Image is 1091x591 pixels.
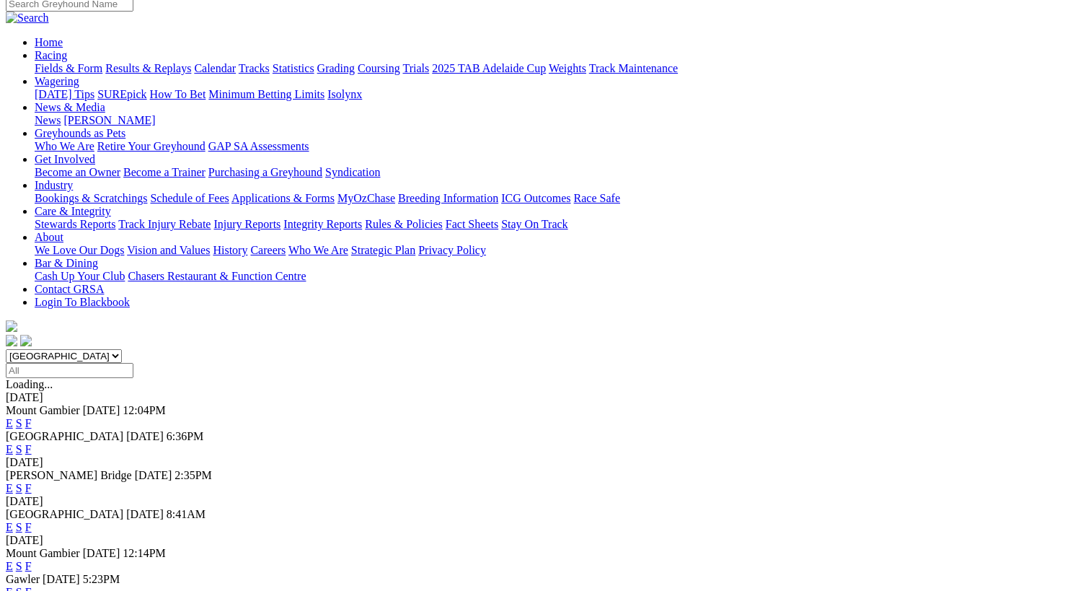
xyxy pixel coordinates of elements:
[35,140,94,152] a: Who We Are
[501,218,567,230] a: Stay On Track
[35,192,147,204] a: Bookings & Scratchings
[35,114,61,126] a: News
[317,62,355,74] a: Grading
[16,417,22,429] a: S
[6,547,80,559] span: Mount Gambier
[6,560,13,572] a: E
[135,469,172,481] span: [DATE]
[35,62,102,74] a: Fields & Form
[35,75,79,87] a: Wagering
[127,244,210,256] a: Vision and Values
[6,335,17,346] img: facebook.svg
[126,430,164,442] span: [DATE]
[6,573,40,585] span: Gawler
[25,417,32,429] a: F
[6,363,133,378] input: Select date
[35,296,130,308] a: Login To Blackbook
[446,218,498,230] a: Fact Sheets
[118,218,211,230] a: Track Injury Rebate
[549,62,586,74] a: Weights
[337,192,395,204] a: MyOzChase
[35,140,1085,153] div: Greyhounds as Pets
[231,192,335,204] a: Applications & Forms
[6,417,13,429] a: E
[6,320,17,332] img: logo-grsa-white.png
[20,335,32,346] img: twitter.svg
[35,114,1085,127] div: News & Media
[25,482,32,494] a: F
[35,62,1085,75] div: Racing
[35,244,124,256] a: We Love Our Dogs
[501,192,570,204] a: ICG Outcomes
[6,12,49,25] img: Search
[25,443,32,455] a: F
[150,88,206,100] a: How To Bet
[418,244,486,256] a: Privacy Policy
[35,179,73,191] a: Industry
[325,166,380,178] a: Syndication
[35,166,120,178] a: Become an Owner
[35,49,67,61] a: Racing
[35,283,104,295] a: Contact GRSA
[35,88,1085,101] div: Wagering
[83,404,120,416] span: [DATE]
[16,443,22,455] a: S
[128,270,306,282] a: Chasers Restaurant & Function Centre
[35,192,1085,205] div: Industry
[35,101,105,113] a: News & Media
[6,430,123,442] span: [GEOGRAPHIC_DATA]
[97,88,146,100] a: SUREpick
[239,62,270,74] a: Tracks
[6,469,132,481] span: [PERSON_NAME] Bridge
[398,192,498,204] a: Breeding Information
[327,88,362,100] a: Isolynx
[283,218,362,230] a: Integrity Reports
[6,378,53,390] span: Loading...
[208,140,309,152] a: GAP SA Assessments
[16,521,22,533] a: S
[358,62,400,74] a: Coursing
[194,62,236,74] a: Calendar
[167,430,204,442] span: 6:36PM
[402,62,429,74] a: Trials
[25,521,32,533] a: F
[150,192,229,204] a: Schedule of Fees
[83,573,120,585] span: 5:23PM
[213,218,281,230] a: Injury Reports
[35,218,1085,231] div: Care & Integrity
[35,218,115,230] a: Stewards Reports
[83,547,120,559] span: [DATE]
[6,534,1085,547] div: [DATE]
[35,166,1085,179] div: Get Involved
[35,127,125,139] a: Greyhounds as Pets
[35,36,63,48] a: Home
[35,270,1085,283] div: Bar & Dining
[35,88,94,100] a: [DATE] Tips
[432,62,546,74] a: 2025 TAB Adelaide Cup
[351,244,415,256] a: Strategic Plan
[6,456,1085,469] div: [DATE]
[16,560,22,572] a: S
[167,508,206,520] span: 8:41AM
[35,205,111,217] a: Care & Integrity
[273,62,314,74] a: Statistics
[6,508,123,520] span: [GEOGRAPHIC_DATA]
[250,244,286,256] a: Careers
[35,244,1085,257] div: About
[126,508,164,520] span: [DATE]
[123,404,166,416] span: 12:04PM
[43,573,80,585] span: [DATE]
[288,244,348,256] a: Who We Are
[365,218,443,230] a: Rules & Policies
[6,404,80,416] span: Mount Gambier
[35,153,95,165] a: Get Involved
[175,469,212,481] span: 2:35PM
[6,495,1085,508] div: [DATE]
[208,88,324,100] a: Minimum Betting Limits
[35,257,98,269] a: Bar & Dining
[6,391,1085,404] div: [DATE]
[6,521,13,533] a: E
[6,482,13,494] a: E
[213,244,247,256] a: History
[208,166,322,178] a: Purchasing a Greyhound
